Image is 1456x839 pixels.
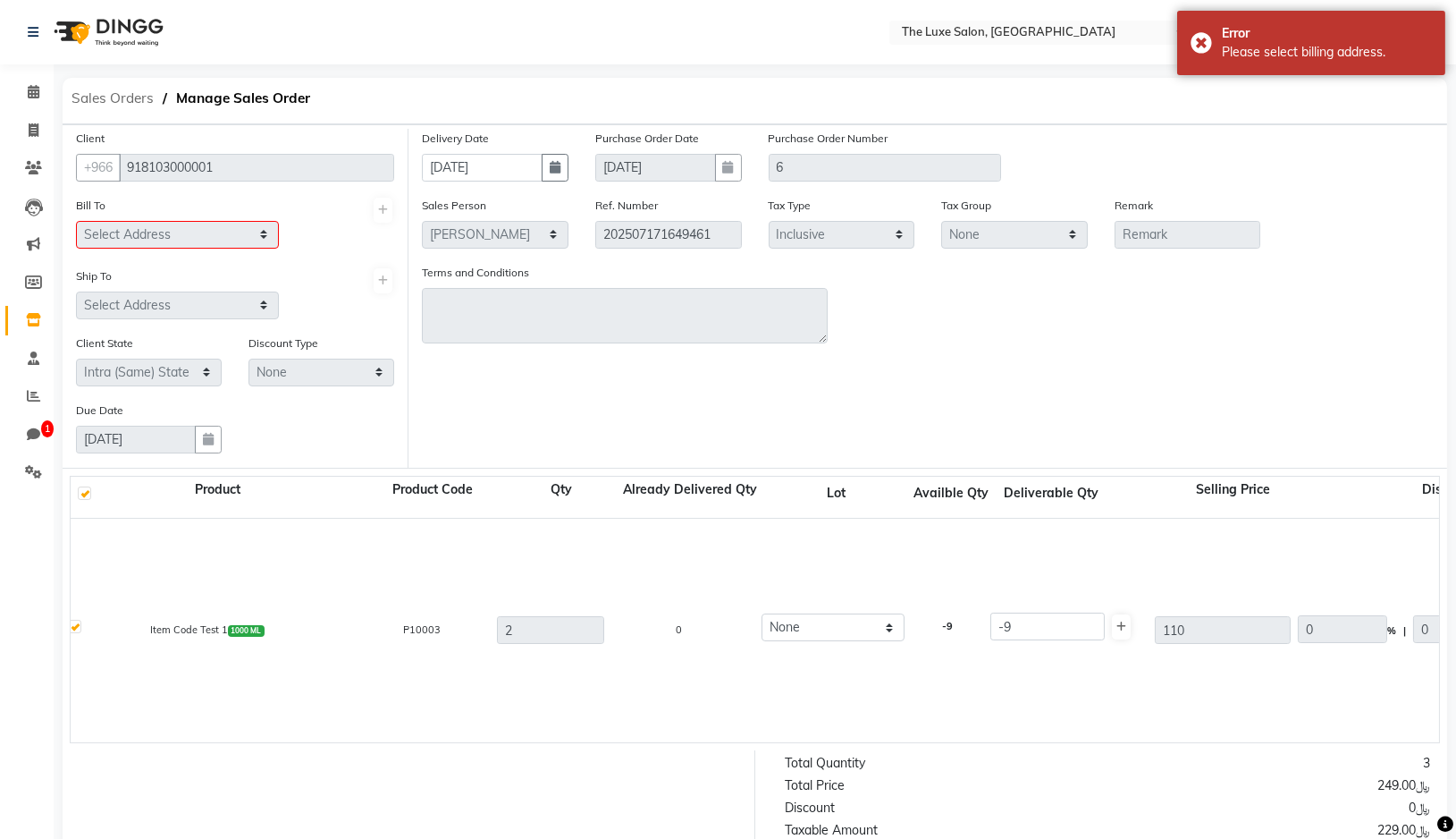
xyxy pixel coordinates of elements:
div: Please select billing address. [1222,43,1432,62]
div: ﷼249.00 [1107,776,1443,795]
div: Error [1222,24,1432,43]
div: Qty [504,480,619,518]
label: Bill To [76,198,105,214]
div: ﷼0 [1107,799,1443,818]
div: Deliverable Qty [994,484,1108,503]
div: Total Price [772,776,1108,795]
input: Search by Name/Mobile/Email/Code [119,154,394,182]
div: Discount [772,799,1108,818]
span: % [1387,616,1396,646]
span: | [1403,616,1406,646]
img: logo [46,7,168,57]
div: -9 [905,612,990,641]
label: Purchase Order Number [769,131,888,147]
div: 0 [608,612,751,648]
span: 1000 ML [228,625,265,636]
label: Ref. Number [595,198,658,214]
input: Purchase Order Number [769,154,1001,182]
div: Lot [765,484,908,503]
label: Sales Person [422,198,486,214]
div: Availble Qty [908,484,994,503]
label: Purchase Order Date [595,131,699,147]
span: Selling Price [1192,478,1274,501]
label: Client State [76,335,133,352]
label: Delivery Date [422,131,489,147]
label: Terms and Conditions [422,265,529,281]
label: Discount Type [248,335,318,352]
div: P10003 [350,612,493,648]
span: Manage Sales Order [167,82,319,114]
div: Item Code Test 1 [64,612,350,648]
label: Remark [1115,198,1153,214]
div: 3 [1107,754,1443,773]
label: Tax Group [941,198,991,214]
label: Client [76,131,105,147]
div: Product [75,480,361,518]
div: Already Delivered Qty [619,480,762,518]
label: Tax Type [769,198,812,214]
label: Due Date [76,403,123,419]
span: Sales Orders [63,82,163,114]
div: Product Code [361,480,504,518]
label: Ship To [76,268,112,284]
input: Reference Number [595,221,742,249]
span: 1 [41,420,54,438]
div: Total Quantity [772,754,1108,773]
a: 1 [5,420,48,450]
input: Remark [1115,221,1261,249]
